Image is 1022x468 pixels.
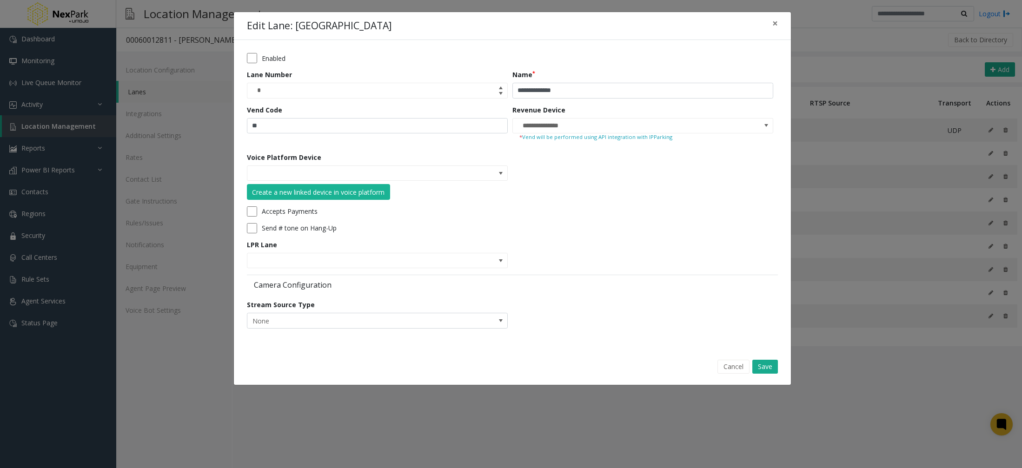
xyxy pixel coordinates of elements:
[252,187,385,197] div: Create a new linked device in voice platform
[752,360,778,374] button: Save
[247,240,277,250] label: LPR Lane
[766,12,784,35] button: Close
[717,360,750,374] button: Cancel
[262,206,318,216] label: Accepts Payments
[247,105,282,115] label: Vend Code
[247,70,292,79] label: Lane Number
[512,70,535,79] label: Name
[247,313,455,328] span: None
[247,280,510,290] label: Camera Configuration
[247,152,321,162] label: Voice Platform Device
[262,53,285,63] label: Enabled
[247,19,392,33] h4: Edit Lane: [GEOGRAPHIC_DATA]
[247,184,390,200] button: Create a new linked device in voice platform
[512,105,565,115] label: Revenue Device
[262,223,337,233] label: Send # tone on Hang-Up
[247,166,455,181] input: NO DATA FOUND
[247,300,315,310] label: Stream Source Type
[519,133,766,141] small: Vend will be performed using API integration with IPParking
[494,91,507,98] span: Decrease value
[494,83,507,91] span: Increase value
[772,17,778,30] span: ×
